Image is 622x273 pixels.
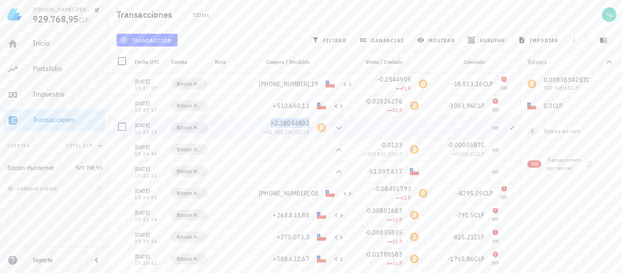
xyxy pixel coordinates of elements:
div: BTC-icon [317,123,326,132]
div: Impuestos [33,90,102,98]
span: 357 [531,160,538,168]
div: [DATE] [135,186,164,196]
div: Soporte [33,257,84,264]
h1: Transacciones [117,7,176,22]
span: Bitcoin Hunternet [177,123,202,132]
div: [DATE] [135,252,164,261]
div: BTC-icon [418,79,428,88]
div: Transacciones [33,115,102,124]
span: CLP [483,80,494,88]
span: CLP [474,211,484,219]
span: +263.833,88 [273,211,310,219]
span: BTC [474,141,484,149]
div: CLP-icon [317,254,326,263]
span: CLP [483,189,494,197]
div: [DATE] [135,77,164,86]
div: BTC-icon [410,101,419,110]
span: 383.810,53 [367,150,393,157]
span: Fecha UTC [135,58,159,65]
button: transacción [117,34,178,46]
span: 1560,21 [456,150,475,157]
span: -0,00801683 [365,206,403,215]
span: 929.768,95 [76,164,102,171]
span: CLP [474,102,484,110]
span: [PHONE_NUMBER],08 [259,189,318,197]
span: -0,00005 [447,141,474,149]
span: Total CLP [66,143,93,149]
span: CLP [393,260,403,267]
a: Inicio [4,33,106,55]
span: Bitcoin Hunternet [177,145,202,154]
span: +275.073,3 [277,233,310,241]
span: Bitcoin Hunternet [177,211,202,220]
div: BTC-icon [410,254,419,263]
div: Bitcoin Hunternet [7,164,54,172]
div: [DATE] [135,208,164,217]
div: CLP-icon [317,232,326,242]
div: Nota [211,51,255,73]
span: ••• [387,260,393,267]
span: Comisión [464,58,484,65]
span: mostrar [419,36,455,44]
div: CLP-icon [317,211,326,220]
div: Comisión [423,51,488,73]
a: Impuestos [4,84,106,106]
span: Compra / Recibido [266,58,310,65]
button: mostrar [413,34,460,46]
button: importar [514,34,564,46]
span: agrupar [469,36,505,44]
div: Fecha UTC [131,51,168,73]
span: CLP [474,255,484,263]
span: ganancias [361,36,404,44]
span: -3063,96 [448,102,474,110]
span: Bitcoin Hunternet [177,189,202,198]
div: Totales en cero [544,127,597,135]
span: CLP [301,129,310,135]
span: 61.392.297,52 [267,129,301,135]
div: [DATE] [135,230,164,239]
div: BTC-icon [410,145,419,154]
div: Venta / Enviado [348,51,406,73]
span: -0,0123 [380,141,403,149]
span: -0,08401793 [374,185,412,193]
button: agrupar [464,34,510,46]
div: 13:47:17 [135,86,164,91]
span: -8295,09 [457,189,483,197]
img: LedgiFi [7,7,22,22]
span: +2,38044802 [270,119,310,127]
div: Compra / Recibido [255,51,313,73]
span: CLP [393,150,403,157]
span: Bitcoin Hunternet [177,79,202,88]
span: -0,02026276 [365,97,403,105]
span: -825,21 [452,233,474,241]
span: ••• [396,85,402,92]
a: Bitcoin Hunternet 929.768,95 [4,157,106,179]
span: +588.622,67 [273,255,310,263]
div: avatar [602,7,617,22]
span: Bitcoin Hunternet [177,167,202,176]
span: -791,5 [455,211,474,219]
div: 18:24:56 [135,152,164,156]
button: Totales [520,51,622,73]
div: 15:33:02 [135,196,164,200]
div: BTC-icon [410,211,419,220]
span: CLP [474,233,484,241]
span: CLP [402,194,411,201]
span: agregar cuenta [10,186,57,192]
span: ••• [387,238,393,245]
div: Inicio [33,39,102,47]
span: CLP [402,85,411,92]
div: CLP-icon [317,101,326,110]
span: ••• [396,194,402,201]
div: CLP-icon [326,79,335,88]
span: -0,00835835 [365,228,403,237]
div: 15:31:48 [135,217,164,222]
span: importar [520,36,559,44]
span: 929.768,95 [33,13,79,25]
span: CLP [393,107,403,113]
div: 11:45:23 [135,130,164,134]
span: CLP [393,238,403,245]
span: 2 [531,128,533,135]
div: [DATE] [135,99,164,108]
div: Cuenta [168,51,211,73]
